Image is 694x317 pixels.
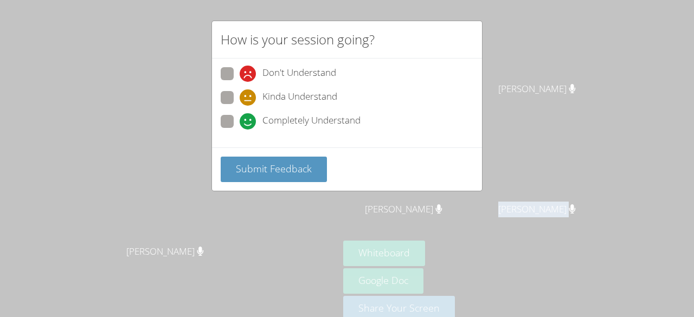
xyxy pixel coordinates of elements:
h2: How is your session going? [221,30,375,49]
span: Submit Feedback [236,162,312,175]
span: Kinda Understand [262,89,337,106]
button: Submit Feedback [221,157,327,182]
span: Don't Understand [262,66,336,82]
span: Completely Understand [262,113,361,130]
